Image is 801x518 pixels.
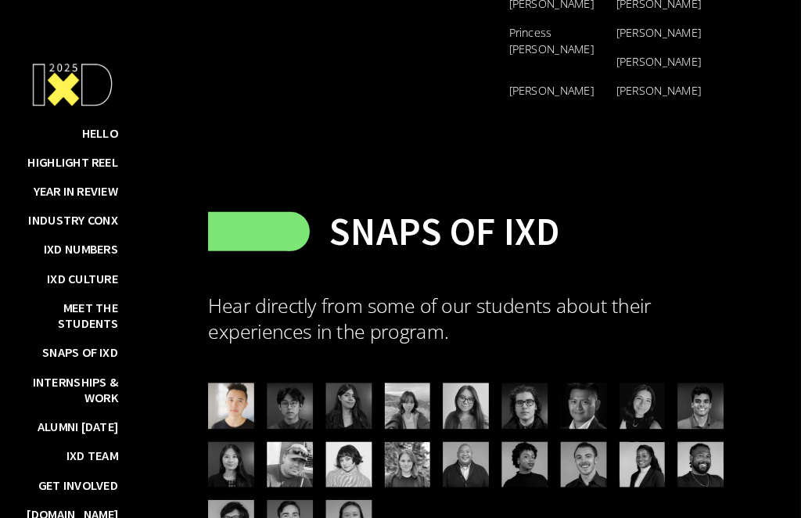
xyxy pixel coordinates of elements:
[50,290,138,322] a: Meet the Students
[622,24,704,39] a: [PERSON_NAME]
[50,491,138,506] a: [DOMAIN_NAME]
[52,206,138,221] a: Industry ConX
[343,203,567,246] h2: Snaps of IxD
[51,149,138,165] a: Highlight Reel
[70,262,138,278] a: IxD Culture
[60,406,138,422] a: Alumni [DATE]
[518,24,600,55] a: Princess [PERSON_NAME]
[61,462,138,478] a: Get Involved
[518,81,600,95] a: [PERSON_NAME]
[65,334,138,350] a: Snaps of IxD
[622,81,704,95] a: [PERSON_NAME]
[50,362,138,394] a: Internships & Work
[56,178,138,193] a: Year in Review
[226,284,726,334] p: Hear directly from some of our students about their experiences in the program.
[103,121,138,137] a: Hello
[66,234,138,250] a: IxD Numbers
[88,434,138,450] a: IxD Team
[622,52,704,67] a: [PERSON_NAME]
